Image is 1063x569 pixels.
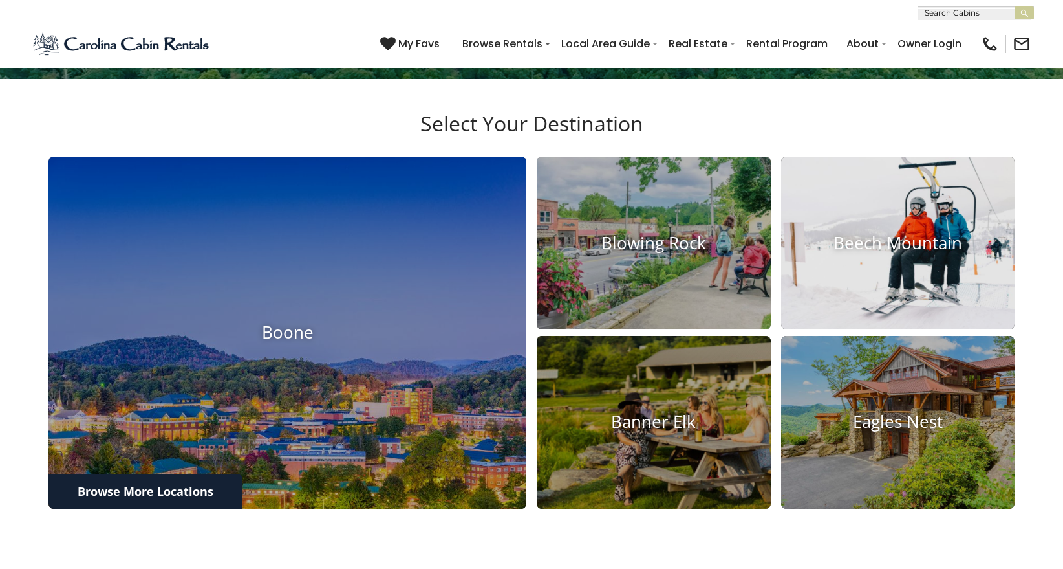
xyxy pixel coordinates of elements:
h4: Beech Mountain [781,233,1015,253]
a: Browse Rentals [456,32,549,55]
span: My Favs [398,36,440,52]
img: Blue-2.png [32,31,211,57]
h3: Select Your Destination [47,111,1016,157]
a: Banner Elk [537,336,771,509]
a: Blowing Rock [537,157,771,329]
a: Browse More Locations [48,474,242,509]
a: Boone [48,157,526,508]
a: Local Area Guide [555,32,656,55]
a: Real Estate [662,32,734,55]
a: My Favs [380,36,443,52]
a: About [840,32,885,55]
h4: Blowing Rock [537,233,771,253]
a: Rental Program [740,32,834,55]
img: phone-regular-black.png [981,35,999,53]
img: mail-regular-black.png [1013,35,1031,53]
a: Beech Mountain [781,157,1015,329]
h4: Banner Elk [537,412,771,432]
h4: Boone [48,322,526,342]
h4: Eagles Nest [781,412,1015,432]
a: Eagles Nest [781,336,1015,509]
a: Owner Login [891,32,968,55]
